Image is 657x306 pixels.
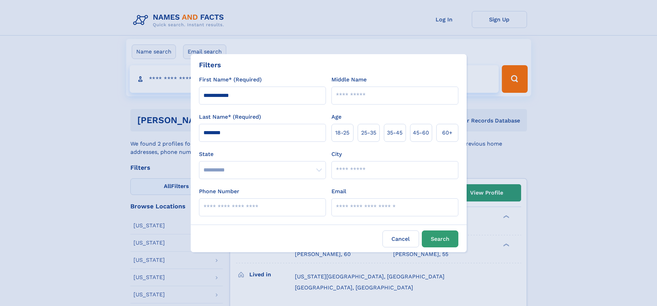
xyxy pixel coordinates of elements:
[199,60,221,70] div: Filters
[199,76,262,84] label: First Name* (Required)
[422,230,458,247] button: Search
[387,129,402,137] span: 35‑45
[331,187,346,196] label: Email
[382,230,419,247] label: Cancel
[413,129,429,137] span: 45‑60
[199,187,239,196] label: Phone Number
[331,76,367,84] label: Middle Name
[199,150,326,158] label: State
[199,113,261,121] label: Last Name* (Required)
[331,113,341,121] label: Age
[335,129,349,137] span: 18‑25
[442,129,452,137] span: 60+
[361,129,376,137] span: 25‑35
[331,150,342,158] label: City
